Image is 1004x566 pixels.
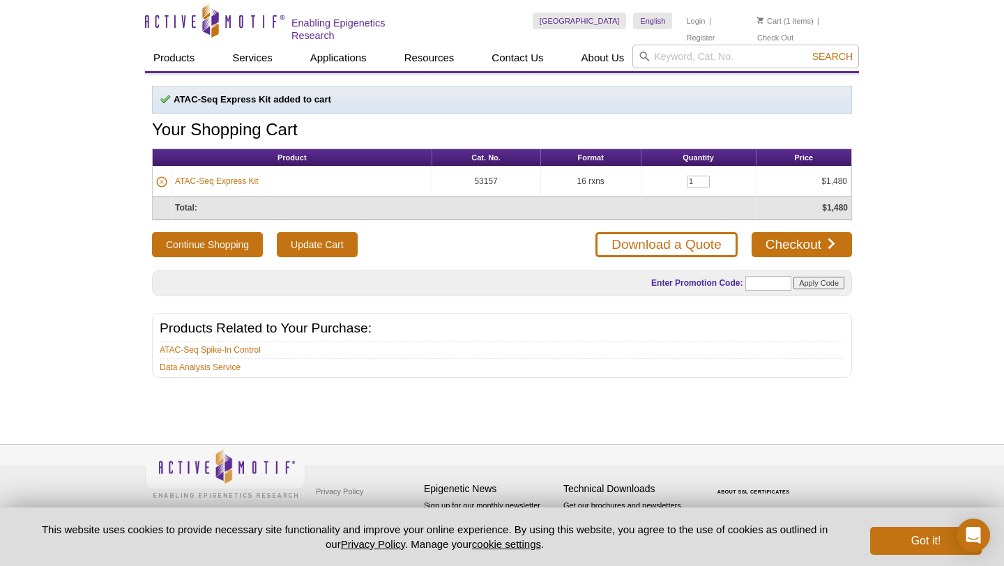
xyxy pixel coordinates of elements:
[752,232,852,257] a: Checkout
[302,45,375,71] a: Applications
[578,153,604,162] span: Format
[424,483,556,495] h4: Epigenetic News
[957,519,990,552] div: Open Intercom Messenger
[152,232,263,257] button: Continue Shopping
[686,16,705,26] a: Login
[683,153,714,162] span: Quantity
[312,502,386,523] a: Terms & Conditions
[533,13,627,29] a: [GEOGRAPHIC_DATA]
[563,483,696,495] h4: Technical Downloads
[563,500,696,535] p: Get our brochures and newsletters, or request them by mail.
[341,538,405,550] a: Privacy Policy
[812,51,853,62] span: Search
[160,361,241,374] a: Data Analysis Service
[22,522,847,551] p: This website uses cookies to provide necessary site functionality and improve your online experie...
[312,481,367,502] a: Privacy Policy
[709,13,711,29] li: |
[396,45,463,71] a: Resources
[794,153,813,162] span: Price
[632,45,859,68] input: Keyword, Cat. No.
[633,13,672,29] a: English
[471,153,501,162] span: Cat. No.
[573,45,633,71] a: About Us
[472,538,541,550] button: cookie settings
[175,175,259,188] a: ATAC-Seq Express Kit
[277,153,307,162] span: Product
[822,203,848,213] strong: $1,480
[808,50,857,63] button: Search
[870,527,982,555] button: Got it!
[717,489,790,494] a: ABOUT SSL CERTIFICATES
[160,344,261,356] a: ATAC-Seq Spike-In Control
[145,445,305,501] img: Active Motif,
[224,45,281,71] a: Services
[152,121,852,141] h1: Your Shopping Cart
[757,33,793,43] a: Check Out
[703,469,807,500] table: Click to Verify - This site chose Symantec SSL for secure e-commerce and confidential communicati...
[757,13,814,29] li: (1 items)
[175,203,197,213] strong: Total:
[432,167,541,197] td: 53157
[424,500,556,547] p: Sign up for our monthly newsletter highlighting recent publications in the field of epigenetics.
[793,277,844,289] input: Apply Code
[277,232,357,257] input: Update Cart
[160,93,844,106] p: ATAC-Seq Express Kit added to cart
[160,322,844,335] h2: Products Related to Your Purchase:
[817,13,819,29] li: |
[595,232,737,257] a: Download a Quote
[291,17,430,42] h2: Enabling Epigenetics Research
[756,167,851,197] td: $1,480
[145,45,203,71] a: Products
[757,17,763,24] img: Your Cart
[541,167,641,197] td: 16 rxns
[686,33,715,43] a: Register
[650,278,743,288] label: Enter Promotion Code:
[757,16,782,26] a: Cart
[483,45,552,71] a: Contact Us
